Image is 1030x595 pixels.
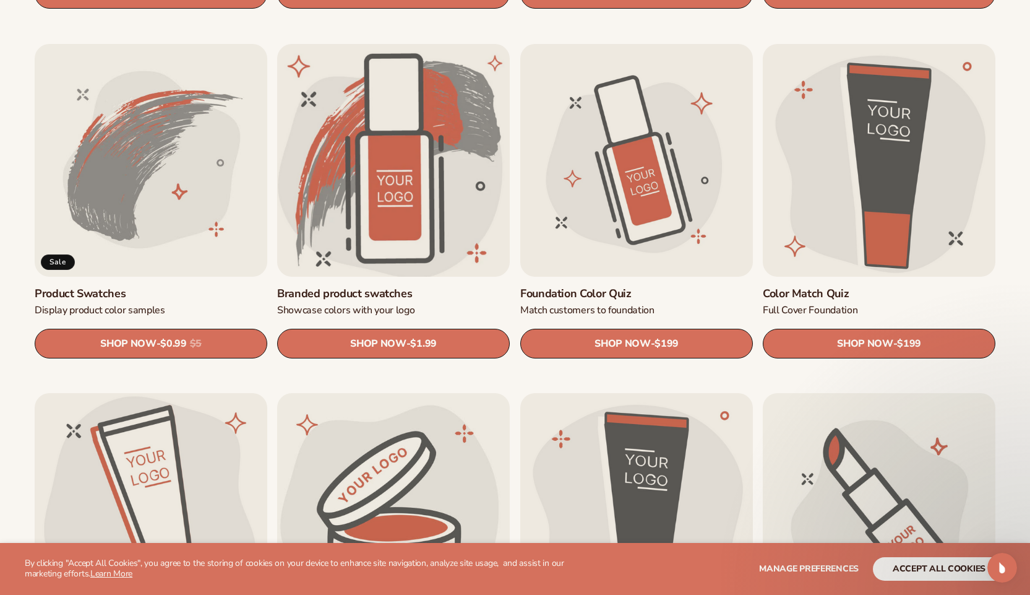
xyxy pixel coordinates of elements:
[277,329,510,358] a: SHOP NOW- $1.99
[837,338,893,350] span: SHOP NOW
[873,557,1005,581] button: accept all cookies
[759,557,859,581] button: Manage preferences
[35,329,267,358] a: SHOP NOW- $0.99 $5
[987,553,1017,583] iframe: Intercom live chat
[763,287,995,301] a: Color Match Quiz
[160,338,186,350] span: $0.99
[100,338,156,350] span: SHOP NOW
[759,563,859,575] span: Manage preferences
[763,329,995,358] a: SHOP NOW- $199
[35,287,267,301] a: Product Swatches
[25,558,598,580] p: By clicking "Accept All Cookies", you agree to the storing of cookies on your device to enhance s...
[411,338,437,350] span: $1.99
[90,568,132,580] a: Learn More
[520,329,753,358] a: SHOP NOW- $199
[594,338,650,350] span: SHOP NOW
[190,338,202,350] s: $5
[277,287,510,301] a: Branded product swatches
[520,287,753,301] a: Foundation Color Quiz
[654,338,679,350] span: $199
[897,338,921,350] span: $199
[351,338,406,350] span: SHOP NOW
